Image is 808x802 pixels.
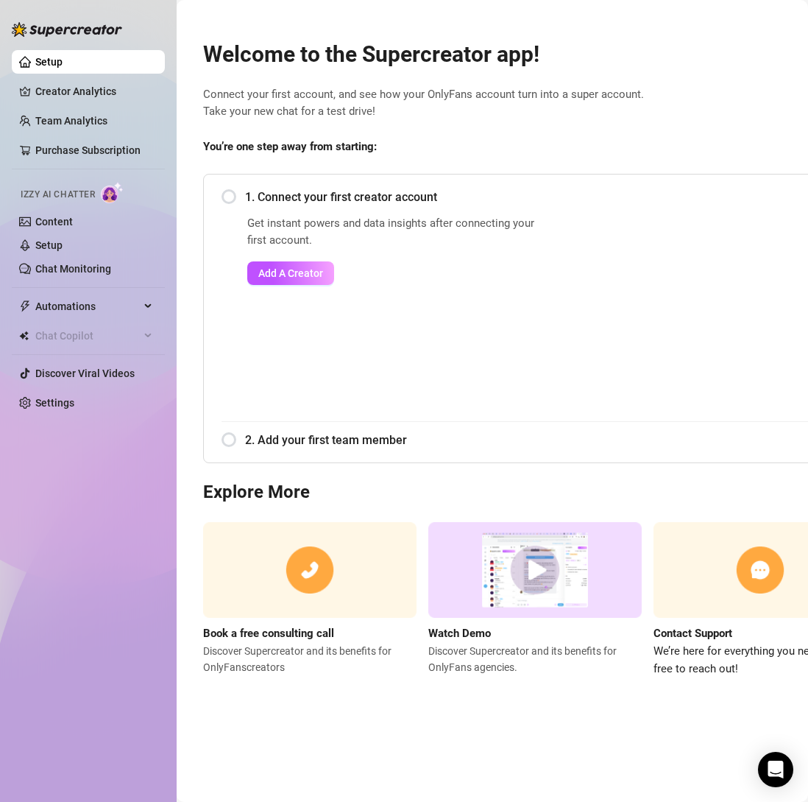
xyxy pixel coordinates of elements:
[35,216,73,228] a: Content
[35,239,63,251] a: Setup
[203,140,377,153] strong: You’re one step away from starting:
[203,627,334,640] strong: Book a free consulting call
[428,522,642,619] img: supercreator demo
[203,643,417,675] span: Discover Supercreator and its benefits for OnlyFans creators
[428,643,642,675] span: Discover Supercreator and its benefits for OnlyFans agencies.
[247,215,544,250] span: Get instant powers and data insights after connecting your first account.
[35,56,63,68] a: Setup
[758,752,793,787] div: Open Intercom Messenger
[12,22,122,37] img: logo-BBDzfeDw.svg
[428,522,642,678] a: Watch DemoDiscover Supercreator and its benefits for OnlyFans agencies.
[35,263,111,275] a: Chat Monitoring
[428,627,491,640] strong: Watch Demo
[35,397,74,409] a: Settings
[35,80,153,103] a: Creator Analytics
[203,522,417,619] img: consulting call
[19,300,31,312] span: thunderbolt
[35,144,141,156] a: Purchase Subscription
[653,627,732,640] strong: Contact Support
[258,267,323,279] span: Add A Creator
[203,522,417,678] a: Book a free consulting callDiscover Supercreator and its benefits for OnlyFanscreators
[35,295,140,318] span: Automations
[101,182,124,203] img: AI Chatter
[35,367,135,379] a: Discover Viral Videos
[21,188,95,202] span: Izzy AI Chatter
[35,115,107,127] a: Team Analytics
[35,324,140,348] span: Chat Copilot
[19,331,29,341] img: Chat Copilot
[247,261,334,285] button: Add A Creator
[247,261,544,285] a: Add A Creator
